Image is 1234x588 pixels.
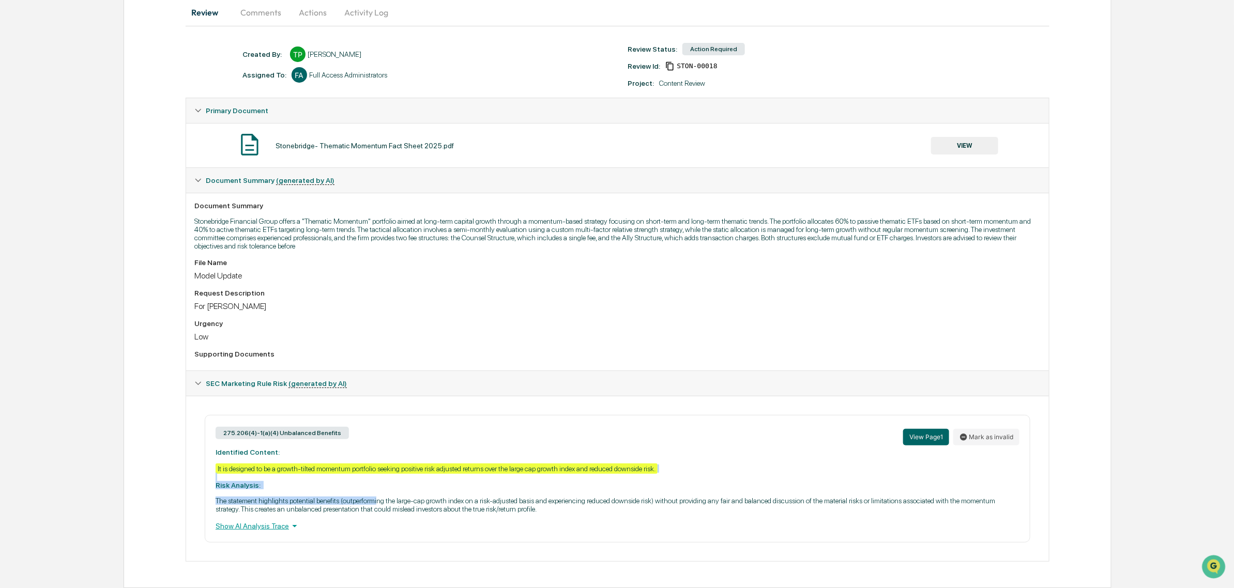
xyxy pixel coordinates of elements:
strong: Identified Content: [216,448,280,456]
div: Review Id: [628,62,660,70]
strong: Risk Analysis: [216,481,261,489]
div: Assigned To: [242,71,286,79]
span: Preclearance [21,130,67,141]
div: Review Status: [628,45,677,53]
p: Stonebridge Financial Group offers a "Thematic Momentum" portfolio aimed at long-term capital gro... [194,217,1041,250]
div: Stonebridge- Thematic Momentum Fact Sheet 2025.pdf [276,142,454,150]
div: Document Summary (generated by AI) [186,193,1049,370]
div: Low [194,332,1041,342]
span: Document Summary [206,176,334,184]
div: Action Required [682,43,745,55]
div: Urgency [194,319,1041,328]
div: It is designed to be a growth-tilted momentum portfolio seeking positive risk adjusted returns ov... [216,463,658,474]
button: Start new chat [176,82,188,95]
button: View Page1 [903,429,949,445]
div: 275.206(4)-1(a)(4) Unbalanced Benefits [216,427,349,439]
div: Document Summary [194,202,1041,210]
div: 🔎 [10,151,19,159]
button: Mark as invalid [953,429,1019,445]
a: Powered byPylon [73,175,125,183]
img: 1746055101610-c473b297-6a78-478c-a979-82029cc54cd1 [10,79,29,98]
u: (generated by AI) [288,379,347,388]
div: Request Description [194,289,1041,297]
button: VIEW [931,137,998,154]
p: The statement highlights potential benefits (outperforming the large-cap growth index on a risk-a... [216,497,1019,513]
a: 🔎Data Lookup [6,146,69,164]
div: Document Summary (generated by AI) [186,396,1049,561]
div: Show AI Analysis Trace [216,520,1019,532]
div: File Name [194,258,1041,267]
u: (generated by AI) [276,176,334,185]
div: Supporting Documents [194,350,1041,358]
div: Model Update [194,271,1041,281]
span: Primary Document [206,106,268,115]
div: Start new chat [35,79,170,89]
div: We're available if you need us! [35,89,131,98]
span: SEC Marketing Rule Risk [206,379,347,388]
div: 🗄️ [75,131,83,140]
div: Full Access Administrators [309,71,387,79]
div: Primary Document [186,98,1049,123]
div: FA [292,67,307,83]
p: How can we help? [10,22,188,38]
span: Attestations [85,130,128,141]
img: Document Icon [237,132,263,158]
div: Primary Document [186,123,1049,167]
a: 🖐️Preclearance [6,126,71,145]
div: Content Review [659,79,705,87]
div: Project: [628,79,654,87]
iframe: Open customer support [1201,554,1229,582]
a: 🗄️Attestations [71,126,132,145]
div: [PERSON_NAME] [308,50,361,58]
span: Data Lookup [21,150,65,160]
div: Document Summary (generated by AI) [186,168,1049,193]
div: TP [290,47,306,62]
div: SEC Marketing Rule Risk (generated by AI) [186,371,1049,396]
div: Created By: ‎ ‎ [242,50,285,58]
div: 🖐️ [10,131,19,140]
div: For [PERSON_NAME] [194,301,1041,311]
span: 537d91f1-8361-47d9-80a8-d8946173a6c4 [677,62,717,70]
span: Pylon [103,175,125,183]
